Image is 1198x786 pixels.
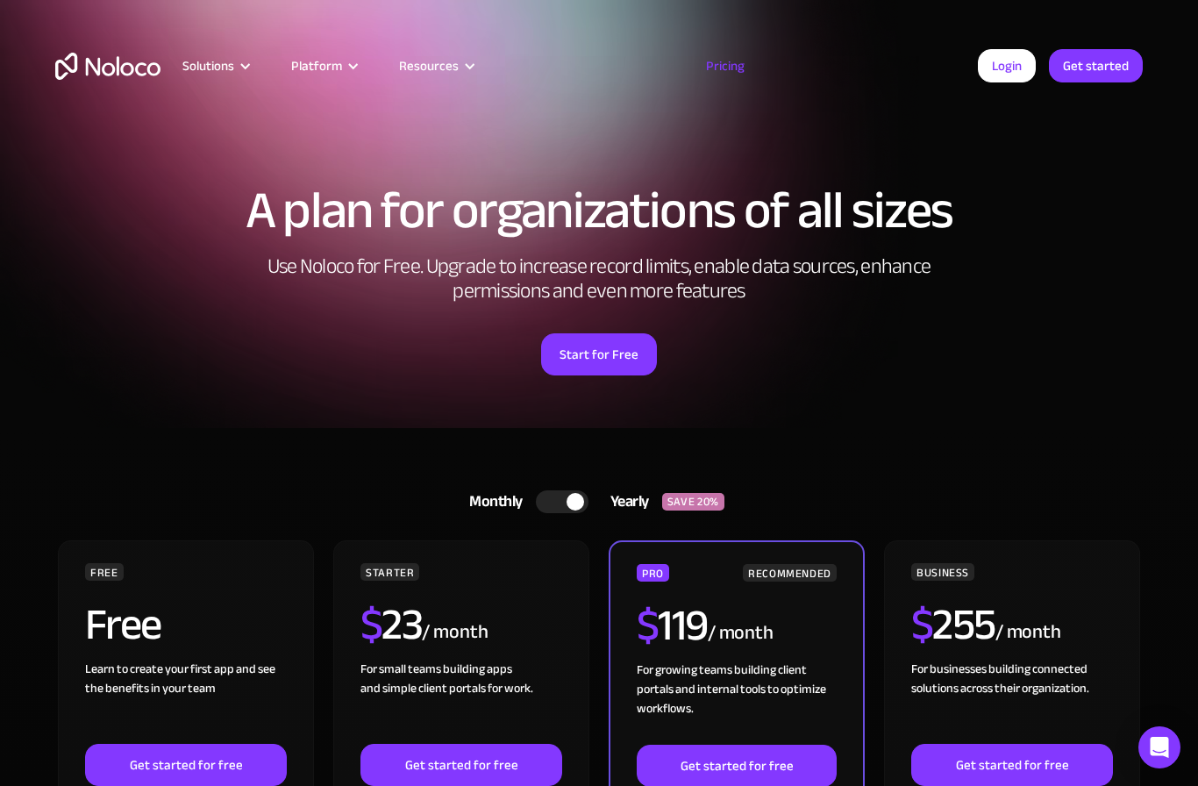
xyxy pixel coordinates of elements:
[85,603,161,647] h2: Free
[85,744,287,786] a: Get started for free
[911,660,1113,744] div: For businesses building connected solutions across their organization. ‍
[637,584,659,667] span: $
[85,563,124,581] div: FREE
[360,744,562,786] a: Get started for free
[637,661,837,745] div: For growing teams building client portals and internal tools to optimize workflows.
[662,493,724,511] div: SAVE 20%
[422,618,488,647] div: / month
[399,54,459,77] div: Resources
[743,564,837,582] div: RECOMMENDED
[911,744,1113,786] a: Get started for free
[637,564,669,582] div: PRO
[995,618,1061,647] div: / month
[55,184,1143,237] h1: A plan for organizations of all sizes
[360,563,419,581] div: STARTER
[360,583,382,666] span: $
[269,54,377,77] div: Platform
[911,583,933,666] span: $
[911,603,995,647] h2: 255
[160,54,269,77] div: Solutions
[541,333,657,375] a: Start for Free
[248,254,950,304] h2: Use Noloco for Free. Upgrade to increase record limits, enable data sources, enhance permissions ...
[708,619,774,647] div: / month
[360,603,423,647] h2: 23
[1049,49,1143,82] a: Get started
[360,660,562,744] div: For small teams building apps and simple client portals for work. ‍
[85,660,287,744] div: Learn to create your first app and see the benefits in your team ‍
[377,54,494,77] div: Resources
[447,489,536,515] div: Monthly
[978,49,1036,82] a: Login
[637,604,708,647] h2: 119
[182,54,234,77] div: Solutions
[1138,726,1180,768] div: Open Intercom Messenger
[684,54,767,77] a: Pricing
[291,54,342,77] div: Platform
[911,563,974,581] div: BUSINESS
[55,53,160,80] a: home
[588,489,662,515] div: Yearly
